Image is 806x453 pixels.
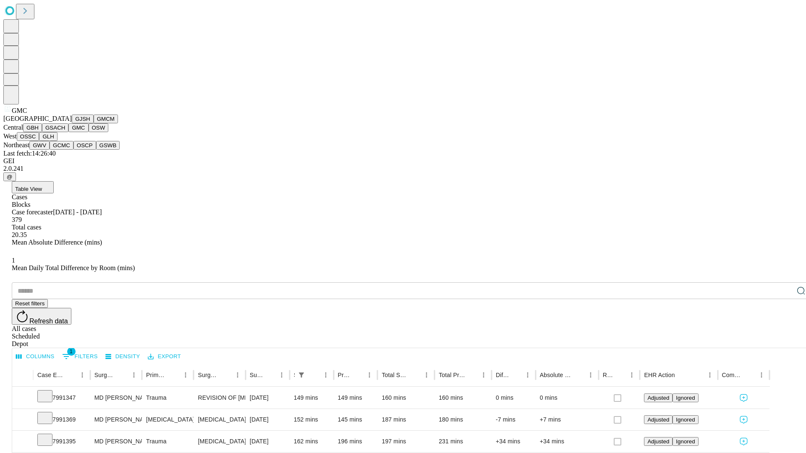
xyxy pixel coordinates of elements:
div: 7991395 [37,431,86,452]
span: Table View [15,186,42,192]
button: Expand [16,413,29,427]
div: Trauma [146,431,189,452]
div: Primary Service [146,372,167,378]
div: Difference [496,372,509,378]
span: West [3,133,17,140]
button: Menu [522,369,534,381]
div: [MEDICAL_DATA] [198,409,241,430]
button: Menu [756,369,767,381]
button: Reset filters [12,299,48,308]
div: +34 mins [496,431,531,452]
div: 2.0.241 [3,165,803,172]
button: Expand [16,391,29,406]
div: 196 mins [338,431,374,452]
div: [DATE] [250,409,285,430]
span: GMC [12,107,27,114]
span: Adjusted [647,438,669,445]
div: 187 mins [382,409,430,430]
span: Mean Daily Total Difference by Room (mins) [12,264,135,271]
div: [DATE] [250,387,285,409]
div: 7991347 [37,387,86,409]
button: GLH [39,132,57,141]
span: Mean Absolute Difference (mins) [12,239,102,246]
div: 1 active filter [296,369,307,381]
button: Sort [676,369,688,381]
button: OSW [89,123,109,132]
button: Sort [116,369,128,381]
div: 0 mins [540,387,594,409]
div: Trauma [146,387,189,409]
button: @ [3,172,16,181]
button: Refresh data [12,308,71,325]
button: Sort [744,369,756,381]
span: 1 [12,257,15,264]
button: Export [146,350,183,363]
div: 149 mins [294,387,330,409]
button: Menu [478,369,489,381]
button: Adjusted [644,415,673,424]
span: Central [3,124,23,131]
div: Resolved in EHR [603,372,614,378]
div: 160 mins [382,387,430,409]
button: Ignored [673,393,698,402]
button: GMCM [94,115,118,123]
button: OSSC [17,132,39,141]
button: Sort [264,369,276,381]
button: Adjusted [644,437,673,446]
button: Sort [614,369,626,381]
button: Ignored [673,437,698,446]
div: Total Predicted Duration [439,372,465,378]
button: Density [103,350,142,363]
button: GSACH [42,123,68,132]
button: Show filters [296,369,307,381]
div: 149 mins [338,387,374,409]
div: MD [PERSON_NAME] [PERSON_NAME] Md [94,409,138,430]
button: Expand [16,435,29,449]
div: 0 mins [496,387,531,409]
span: Total cases [12,224,41,231]
div: -7 mins [496,409,531,430]
button: Sort [409,369,421,381]
div: Surgeon Name [94,372,115,378]
span: Ignored [676,417,695,423]
button: Menu [276,369,288,381]
span: 20.35 [12,231,27,238]
button: GSWB [96,141,120,150]
button: Menu [180,369,191,381]
button: Sort [168,369,180,381]
span: Northeast [3,141,29,148]
div: MD [PERSON_NAME] [PERSON_NAME] Md [94,387,138,409]
span: [DATE] - [DATE] [53,208,102,216]
span: Ignored [676,438,695,445]
div: 160 mins [439,387,487,409]
span: Adjusted [647,395,669,401]
div: EHR Action [644,372,675,378]
button: Sort [65,369,76,381]
button: Show filters [60,350,100,363]
button: Sort [573,369,585,381]
div: 180 mins [439,409,487,430]
button: Sort [466,369,478,381]
div: 162 mins [294,431,330,452]
div: Case Epic Id [37,372,64,378]
span: Case forecaster [12,208,53,216]
div: [DATE] [250,431,285,452]
span: Refresh data [29,318,68,325]
div: Comments [722,372,743,378]
button: Menu [364,369,375,381]
div: [MEDICAL_DATA] [146,409,189,430]
button: GCMC [50,141,73,150]
div: Surgery Name [198,372,219,378]
button: Table View [12,181,54,193]
button: Sort [352,369,364,381]
button: GWV [29,141,50,150]
div: GEI [3,157,803,165]
button: Menu [76,369,88,381]
span: Adjusted [647,417,669,423]
button: Menu [704,369,716,381]
button: Sort [220,369,232,381]
div: Total Scheduled Duration [382,372,408,378]
button: Menu [128,369,140,381]
span: 1 [67,347,76,356]
span: [GEOGRAPHIC_DATA] [3,115,72,122]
